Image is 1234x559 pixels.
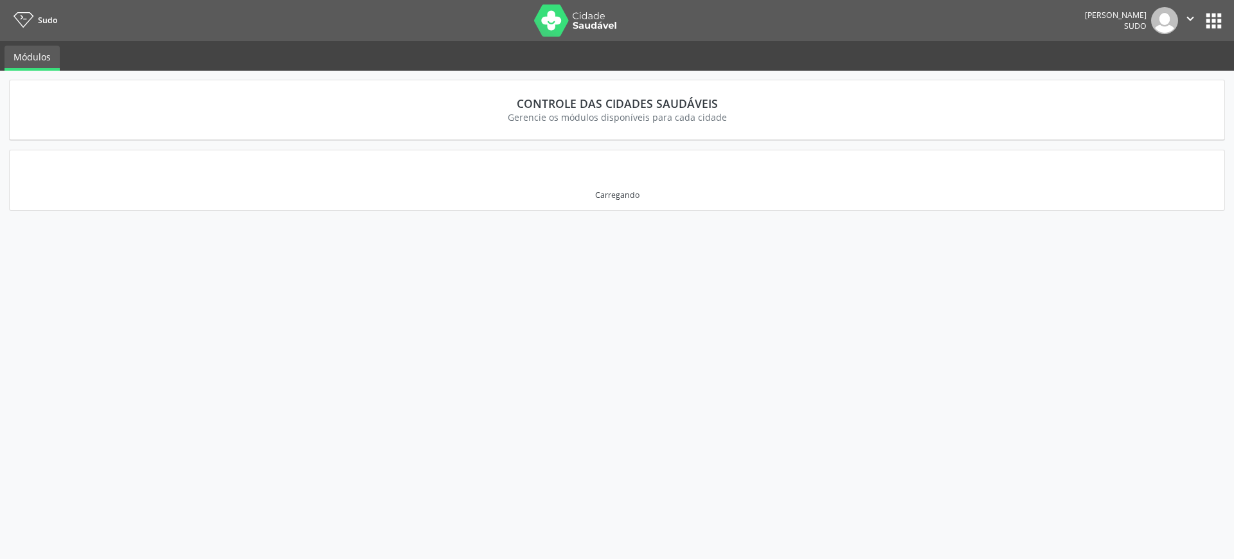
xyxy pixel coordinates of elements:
[1183,12,1197,26] i: 
[28,96,1206,111] div: Controle das Cidades Saudáveis
[38,15,57,26] span: Sudo
[1124,21,1147,31] span: Sudo
[4,46,60,71] a: Módulos
[28,111,1206,124] div: Gerencie os módulos disponíveis para cada cidade
[1151,7,1178,34] img: img
[1203,10,1225,32] button: apps
[1085,10,1147,21] div: [PERSON_NAME]
[1178,7,1203,34] button: 
[9,10,57,31] a: Sudo
[595,190,639,200] div: Carregando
